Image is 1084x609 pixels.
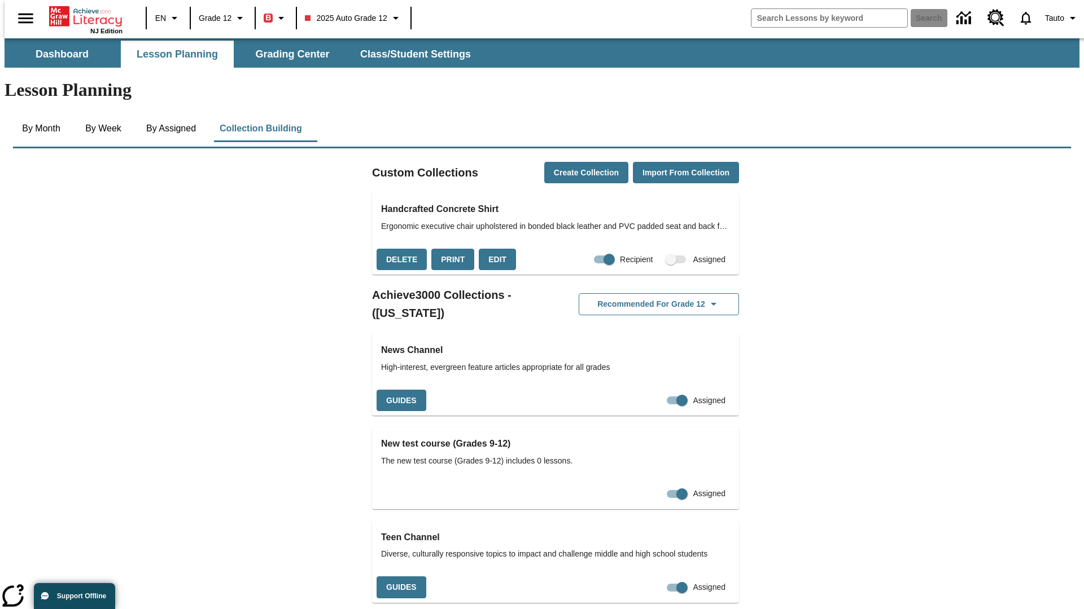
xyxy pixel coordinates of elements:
[5,41,481,68] div: SubNavbar
[300,8,406,28] button: Class: 2025 Auto Grade 12, Select your class
[381,361,730,373] span: High-interest, evergreen feature articles appropriate for all grades
[150,8,186,28] button: Language: EN, Select a language
[49,4,123,34] div: Home
[950,3,981,34] a: Data Center
[693,581,725,593] span: Assigned
[579,293,739,315] button: Recommended for Grade 12
[75,115,132,142] button: By Week
[34,583,115,609] button: Support Offline
[377,576,426,598] button: Guides
[1041,8,1084,28] button: Profile/Settings
[121,41,234,68] button: Lesson Planning
[372,286,556,322] h2: Achieve3000 Collections - ([US_STATE])
[1011,3,1041,33] a: Notifications
[305,12,387,24] span: 2025 Auto Grade 12
[381,455,730,467] span: The new test course (Grades 9-12) includes 0 lessons.
[981,3,1011,33] a: Resource Center, Will open in new tab
[137,115,205,142] button: By Assigned
[155,12,166,24] span: EN
[9,2,42,35] button: Open side menu
[90,28,123,34] span: NJ Edition
[431,249,474,271] button: Print, will open in a new window
[57,592,106,600] span: Support Offline
[381,342,730,358] h3: News Channel
[5,80,1079,100] h1: Lesson Planning
[377,390,426,412] button: Guides
[381,436,730,452] h3: New test course (Grades 9-12)
[381,548,730,560] span: Diverse, culturally responsive topics to impact and challenge middle and high school students
[236,41,349,68] button: Grading Center
[693,488,725,500] span: Assigned
[620,254,653,266] span: Recipient
[633,162,739,184] button: Import from Collection
[372,164,478,182] h2: Custom Collections
[351,41,480,68] button: Class/Student Settings
[211,115,311,142] button: Collection Building
[5,38,1079,68] div: SubNavbar
[751,9,907,27] input: search field
[479,249,516,271] button: Edit
[194,8,251,28] button: Grade: Grade 12, Select a grade
[377,249,427,271] button: Delete
[381,220,730,232] span: Ergonomic executive chair upholstered in bonded black leather and PVC padded seat and back for al...
[544,162,628,184] button: Create Collection
[6,41,119,68] button: Dashboard
[381,201,730,217] h3: Handcrafted Concrete Shirt
[1045,12,1064,24] span: Tauto
[693,395,725,407] span: Assigned
[381,529,730,545] h3: Teen Channel
[199,12,231,24] span: Grade 12
[49,5,123,28] a: Home
[259,8,292,28] button: Boost Class color is red. Change class color
[13,115,69,142] button: By Month
[265,11,271,25] span: B
[693,254,725,266] span: Assigned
